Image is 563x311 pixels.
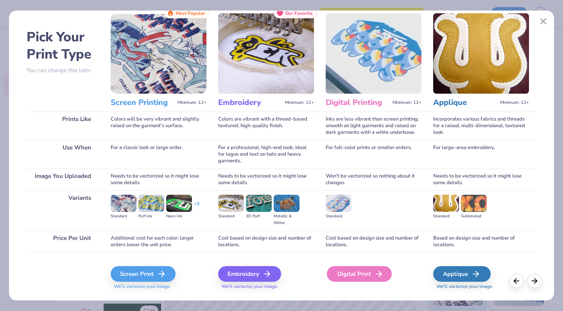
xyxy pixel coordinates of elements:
[433,195,459,212] img: Standard
[27,67,99,74] p: You can change this later.
[27,28,99,63] h2: Pick Your Print Type
[285,11,313,16] span: Our Favorite
[246,195,272,212] img: 3D Puff
[27,190,99,231] div: Variants
[166,195,192,212] img: Neon Ink
[433,169,529,190] div: Needs to be vectorized so it might lose some details
[274,195,299,212] img: Metallic & Glitter
[433,13,529,94] img: Applique
[27,112,99,140] div: Prints Like
[218,169,314,190] div: Needs to be vectorized so it might lose some details
[111,169,206,190] div: Needs to be vectorized so it might lose some details
[111,140,206,169] div: For a classic look or large order.
[461,195,487,212] img: Sublimated
[111,231,206,252] div: Additional cost for each color; larger orders lower the unit price.
[433,266,491,282] div: Applique
[27,140,99,169] div: Use When
[500,100,529,105] span: Minimum: 12+
[218,213,244,220] div: Standard
[138,195,164,212] img: Puff Ink
[194,201,199,214] div: + 3
[218,112,314,140] div: Colors are vibrant with a thread-based textured, high-quality finish.
[433,140,529,169] div: For large-area embroidery.
[433,112,529,140] div: Incorporates various fabrics and threads for a raised, multi-dimensional, textured look.
[178,100,206,105] span: Minimum: 12+
[27,231,99,252] div: Price Per Unit
[326,98,389,108] h3: Digital Printing
[433,283,529,290] span: We'll vectorize your image.
[433,231,529,252] div: Based on design size and number of locations.
[218,98,282,108] h3: Embroidery
[274,213,299,226] div: Metallic & Glitter
[327,266,392,282] div: Digital Print
[393,100,421,105] span: Minimum: 12+
[246,213,272,220] div: 3D Puff
[111,13,206,94] img: Screen Printing
[536,14,551,29] button: Close
[111,283,206,290] span: We'll vectorize your image.
[218,231,314,252] div: Cost based on design size and number of locations.
[176,11,205,16] span: Most Popular
[461,213,487,220] div: Sublimated
[326,13,421,94] img: Digital Printing
[326,112,421,140] div: Inks are less vibrant than screen printing; smooth on light garments and raised on dark garments ...
[326,195,351,212] img: Standard
[285,100,314,105] span: Minimum: 12+
[326,140,421,169] div: For full-color prints or smaller orders.
[326,169,421,190] div: Won't be vectorized so nothing about it changes
[111,195,136,212] img: Standard
[326,213,351,220] div: Standard
[138,213,164,220] div: Puff Ink
[27,169,99,190] div: Image You Uploaded
[111,112,206,140] div: Colors will be very vibrant and slightly raised on the garment's surface.
[218,266,281,282] div: Embroidery
[218,283,314,290] span: We'll vectorize your image.
[111,266,176,282] div: Screen Print
[433,98,497,108] h3: Applique
[218,13,314,94] img: Embroidery
[111,98,174,108] h3: Screen Printing
[218,140,314,169] div: For a professional, high-end look; ideal for logos and text on hats and heavy garments.
[218,195,244,212] img: Standard
[111,213,136,220] div: Standard
[326,231,421,252] div: Cost based on design size and number of locations.
[433,213,459,220] div: Standard
[166,213,192,220] div: Neon Ink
